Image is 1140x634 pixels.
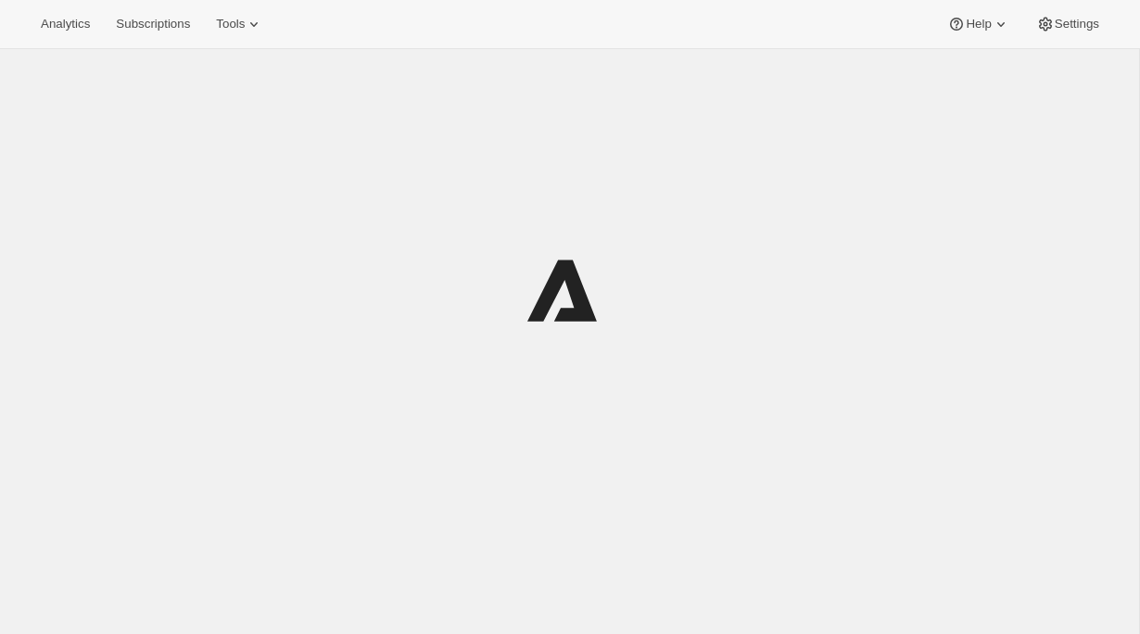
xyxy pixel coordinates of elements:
span: Tools [216,17,245,32]
span: Settings [1055,17,1099,32]
span: Subscriptions [116,17,190,32]
span: Help [966,17,991,32]
button: Analytics [30,11,101,37]
button: Help [936,11,1020,37]
button: Subscriptions [105,11,201,37]
span: Analytics [41,17,90,32]
button: Tools [205,11,274,37]
button: Settings [1025,11,1110,37]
